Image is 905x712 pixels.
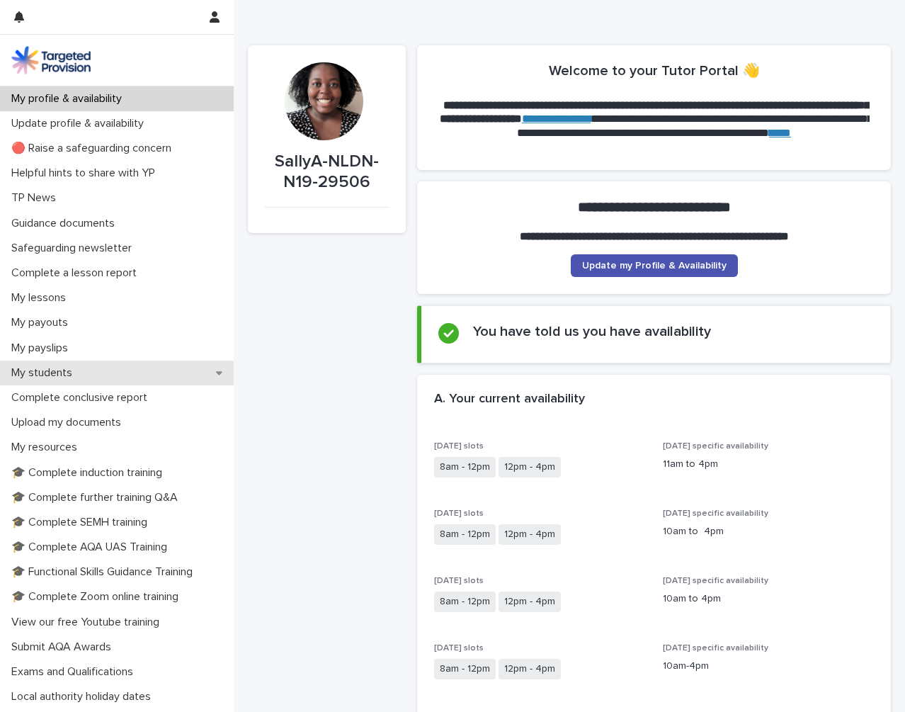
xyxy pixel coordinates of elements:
p: 10am to 4pm [663,524,875,539]
p: Complete a lesson report [6,266,148,280]
p: Local authority holiday dates [6,690,162,703]
p: My students [6,366,84,380]
p: 🎓 Complete Zoom online training [6,590,190,604]
p: TP News [6,191,67,205]
p: 🎓 Complete SEMH training [6,516,159,529]
h2: You have told us you have availability [473,323,711,340]
p: Safeguarding newsletter [6,242,143,255]
p: SallyA-NLDN-N19-29506 [265,152,389,193]
p: Helpful hints to share with YP [6,166,166,180]
p: Guidance documents [6,217,126,230]
p: 🔴 Raise a safeguarding concern [6,142,183,155]
p: View our free Youtube training [6,616,171,629]
h2: A. Your current availability [434,392,585,407]
span: [DATE] specific availability [663,644,768,652]
p: Update profile & availability [6,117,155,130]
span: 12pm - 4pm [499,659,561,679]
p: Upload my documents [6,416,132,429]
p: Complete conclusive report [6,391,159,405]
p: 🎓 Functional Skills Guidance Training [6,565,204,579]
span: 12pm - 4pm [499,592,561,612]
p: Exams and Qualifications [6,665,144,679]
span: 8am - 12pm [434,457,496,478]
span: 8am - 12pm [434,659,496,679]
p: 🎓 Complete AQA UAS Training [6,541,178,554]
span: 8am - 12pm [434,592,496,612]
span: [DATE] slots [434,509,484,518]
p: My resources [6,441,89,454]
p: 🎓 Complete induction training [6,466,173,480]
a: Update my Profile & Availability [571,254,738,277]
p: My lessons [6,291,77,305]
span: 12pm - 4pm [499,457,561,478]
span: 12pm - 4pm [499,524,561,545]
p: 10am-4pm [663,659,875,674]
p: 11am to 4pm [663,457,875,472]
p: Submit AQA Awards [6,640,123,654]
span: [DATE] specific availability [663,509,768,518]
p: My payslips [6,341,79,355]
span: [DATE] slots [434,442,484,451]
span: [DATE] specific availability [663,442,768,451]
p: My profile & availability [6,92,133,106]
h2: Welcome to your Tutor Portal 👋 [549,62,760,79]
p: My payouts [6,316,79,329]
p: 10am to 4pm [663,592,875,606]
span: 8am - 12pm [434,524,496,545]
span: [DATE] specific availability [663,577,768,585]
img: M5nRWzHhSzIhMunXDL62 [11,46,91,74]
p: 🎓 Complete further training Q&A [6,491,189,504]
span: [DATE] slots [434,644,484,652]
span: [DATE] slots [434,577,484,585]
span: Update my Profile & Availability [582,261,727,271]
